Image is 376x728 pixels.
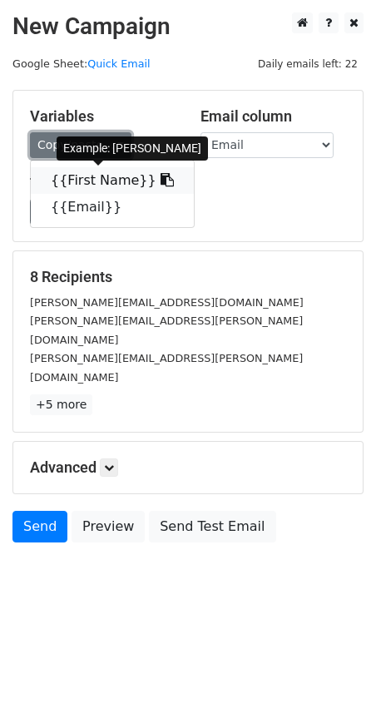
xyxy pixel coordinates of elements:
[30,458,346,477] h5: Advanced
[252,57,364,70] a: Daily emails left: 22
[149,511,275,542] a: Send Test Email
[31,194,194,220] a: {{Email}}
[30,132,131,158] a: Copy/paste...
[293,648,376,728] iframe: Chat Widget
[30,394,92,415] a: +5 more
[12,12,364,41] h2: New Campaign
[31,167,194,194] a: {{First Name}}
[30,268,346,286] h5: 8 Recipients
[252,55,364,73] span: Daily emails left: 22
[87,57,150,70] a: Quick Email
[30,352,303,384] small: [PERSON_NAME][EMAIL_ADDRESS][PERSON_NAME][DOMAIN_NAME]
[12,57,151,70] small: Google Sheet:
[72,511,145,542] a: Preview
[12,511,67,542] a: Send
[30,296,304,309] small: [PERSON_NAME][EMAIL_ADDRESS][DOMAIN_NAME]
[57,136,208,161] div: Example: [PERSON_NAME]
[30,107,176,126] h5: Variables
[200,107,346,126] h5: Email column
[30,314,303,346] small: [PERSON_NAME][EMAIL_ADDRESS][PERSON_NAME][DOMAIN_NAME]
